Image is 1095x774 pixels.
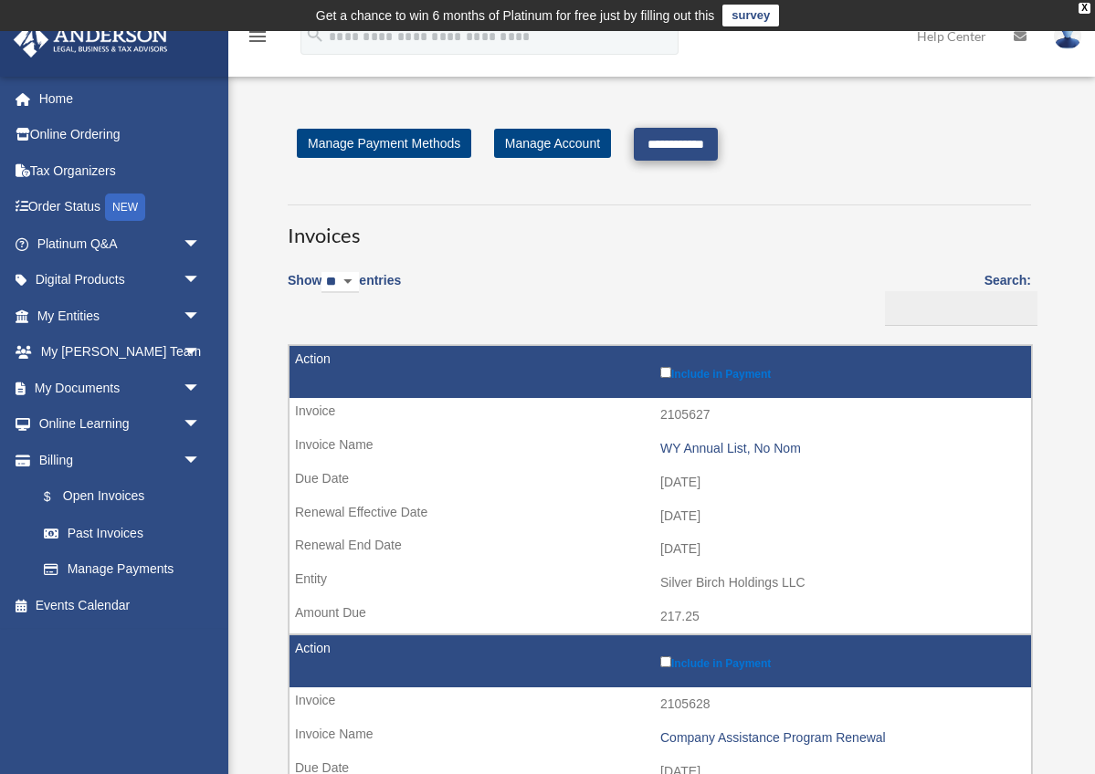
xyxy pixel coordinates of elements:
label: Include in Payment [660,363,1022,381]
a: Manage Payment Methods [297,129,471,158]
a: Home [13,80,228,117]
a: My Entitiesarrow_drop_down [13,298,228,334]
label: Search: [879,269,1031,326]
span: arrow_drop_down [183,225,219,263]
a: $Open Invoices [26,478,210,516]
a: Past Invoices [26,515,219,551]
div: NEW [105,193,145,221]
div: Company Assistance Program Renewal [660,730,1022,746]
td: Silver Birch Holdings LLC [290,566,1031,601]
a: Manage Payments [26,551,219,588]
a: Online Ordering [13,117,228,153]
span: arrow_drop_down [183,370,219,407]
label: Show entries [288,269,401,311]
a: Tax Organizers [13,152,228,189]
i: menu [247,26,268,47]
h3: Invoices [288,204,1031,250]
a: Platinum Q&Aarrow_drop_down [13,225,228,262]
a: My Documentsarrow_drop_down [13,370,228,406]
a: Billingarrow_drop_down [13,442,219,478]
input: Include in Payment [660,367,671,378]
td: [DATE] [290,465,1031,500]
td: [DATE] [290,499,1031,534]
td: [DATE] [290,532,1031,567]
td: 2105628 [290,687,1031,722]
a: Digital Productsarrow_drop_down [13,262,228,298]
img: Anderson Advisors Platinum Portal [8,22,174,58]
span: arrow_drop_down [183,334,219,371]
select: Showentries [321,272,359,293]
img: User Pic [1054,23,1081,49]
a: My [PERSON_NAME] Teamarrow_drop_down [13,334,228,371]
a: menu [247,32,268,47]
span: $ [54,486,63,508]
a: Online Learningarrow_drop_down [13,406,228,443]
div: WY Annual List, No Nom [660,441,1022,456]
td: 217.25 [290,600,1031,634]
i: search [305,25,325,45]
td: 2105627 [290,398,1031,433]
span: arrow_drop_down [183,406,219,444]
div: Get a chance to win 6 months of Platinum for free just by filling out this [316,5,715,26]
label: Include in Payment [660,653,1022,670]
span: arrow_drop_down [183,262,219,299]
a: survey [722,5,779,26]
a: Order StatusNEW [13,189,228,226]
span: arrow_drop_down [183,298,219,335]
a: Events Calendar [13,587,228,623]
div: close [1079,3,1090,14]
input: Include in Payment [660,656,671,667]
span: arrow_drop_down [183,442,219,479]
a: Manage Account [494,129,611,158]
input: Search: [885,291,1037,326]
